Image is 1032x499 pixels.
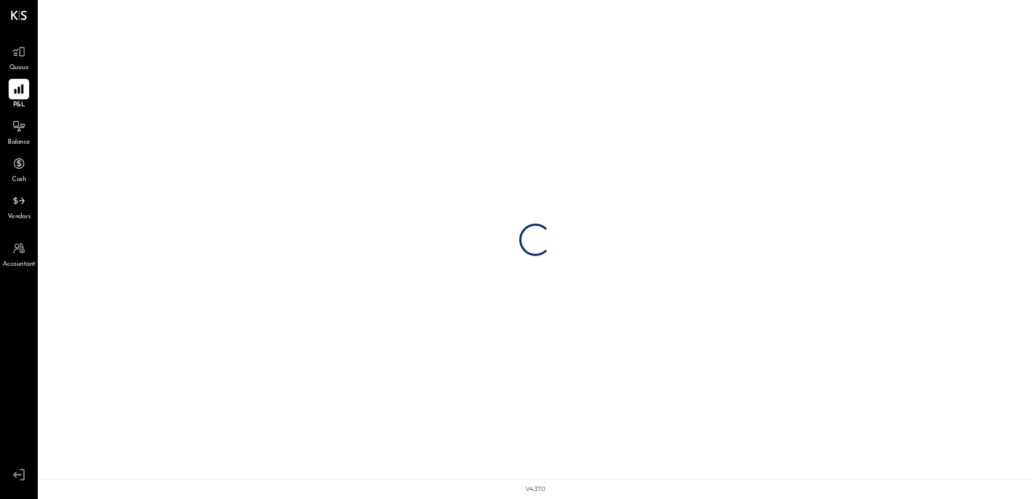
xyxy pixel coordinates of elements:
a: P&L [1,79,37,110]
a: Accountant [1,238,37,269]
span: Vendors [8,212,31,222]
span: P&L [13,100,25,110]
span: Cash [12,175,26,185]
a: Cash [1,153,37,185]
a: Balance [1,116,37,147]
span: Accountant [3,260,36,269]
a: Queue [1,42,37,73]
div: v 4.37.0 [526,485,545,494]
span: Queue [9,63,29,73]
a: Vendors [1,191,37,222]
span: Balance [8,138,30,147]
